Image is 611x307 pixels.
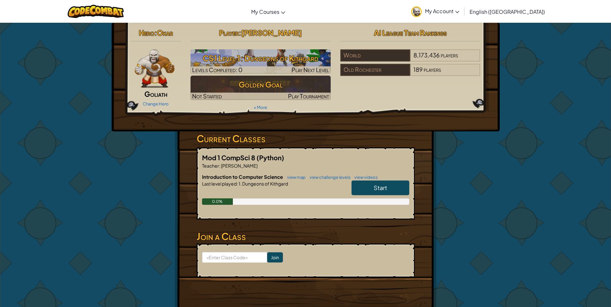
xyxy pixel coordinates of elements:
[202,153,257,162] span: Mod 1 CompSci 8
[242,181,288,187] span: Dungeons of Kithgard
[251,8,279,15] span: My Courses
[340,64,410,76] div: Old Rochester
[157,28,173,37] span: Okar
[306,175,351,180] a: view challenge levels
[135,49,175,88] img: goliath-pose.png
[292,66,329,73] span: Play Next Level
[202,198,233,205] div: 0.0%
[143,101,169,106] a: Change Hero
[197,229,415,244] h3: Join a Class
[254,105,267,110] a: + More
[144,89,167,98] span: Goliath
[197,131,415,146] h3: Current Classes
[408,1,462,21] a: My Account
[238,181,242,187] span: 1.
[202,252,267,263] input: <Enter Class Code>
[441,51,458,59] span: players
[257,153,284,162] span: (Python)
[202,163,219,169] span: Teacher
[237,181,238,187] span: :
[239,28,241,37] span: :
[202,181,237,187] span: Last level played
[191,49,331,74] a: Play Next Level
[68,5,124,18] img: CodeCombat logo
[191,77,331,92] h3: Golden Goal
[192,66,242,73] span: Levels Completed: 0
[424,66,441,73] span: players
[191,76,331,100] a: Golden GoalNot StartedPlay Tournament
[466,3,548,20] a: English ([GEOGRAPHIC_DATA])
[411,6,422,17] img: avatar
[191,76,331,100] img: Golden Goal
[284,175,306,180] a: view map
[219,28,239,37] span: Player
[425,8,459,14] span: My Account
[413,51,440,59] span: 8,173,436
[340,70,480,77] a: Old Rochester189players
[192,92,222,100] span: Not Started
[191,49,331,74] img: CS1 Level 1: Dungeons of Kithgard
[139,28,154,37] span: Hero
[340,55,480,63] a: World8,173,436players
[340,49,410,62] div: World
[248,3,288,20] a: My Courses
[202,174,284,180] span: Introduction to Computer Science
[241,28,302,37] span: [PERSON_NAME]
[374,184,387,191] span: Start
[351,175,378,180] a: view videos
[374,28,447,37] span: AI League Team Rankings
[191,51,331,65] h3: CS1 Level 1: Dungeons of Kithgard
[220,163,258,169] span: [PERSON_NAME]
[413,66,423,73] span: 189
[154,28,157,37] span: :
[470,8,545,15] span: English ([GEOGRAPHIC_DATA])
[288,92,329,100] span: Play Tournament
[267,252,283,262] input: Join
[219,163,220,169] span: :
